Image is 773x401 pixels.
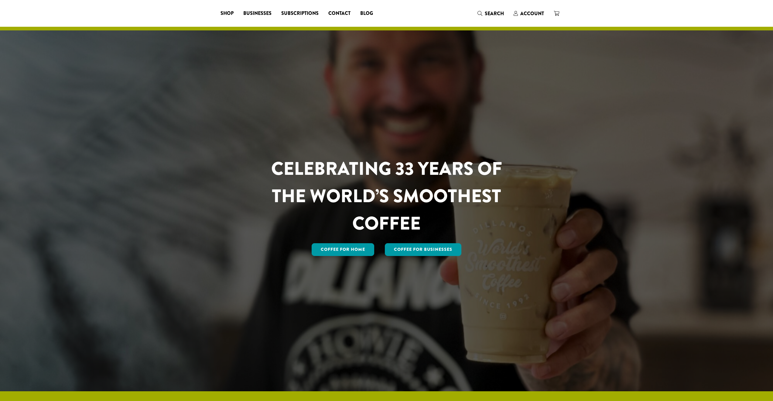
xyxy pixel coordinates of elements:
span: Businesses [243,10,272,17]
span: Blog [360,10,373,17]
span: Search [485,10,504,17]
a: Coffee for Home [312,243,374,256]
span: Account [520,10,544,17]
a: Search [473,9,509,19]
span: Shop [221,10,234,17]
span: Subscriptions [281,10,319,17]
span: Contact [328,10,351,17]
h1: CELEBRATING 33 YEARS OF THE WORLD’S SMOOTHEST COFFEE [253,155,520,237]
a: Coffee For Businesses [385,243,461,256]
a: Shop [216,9,238,18]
